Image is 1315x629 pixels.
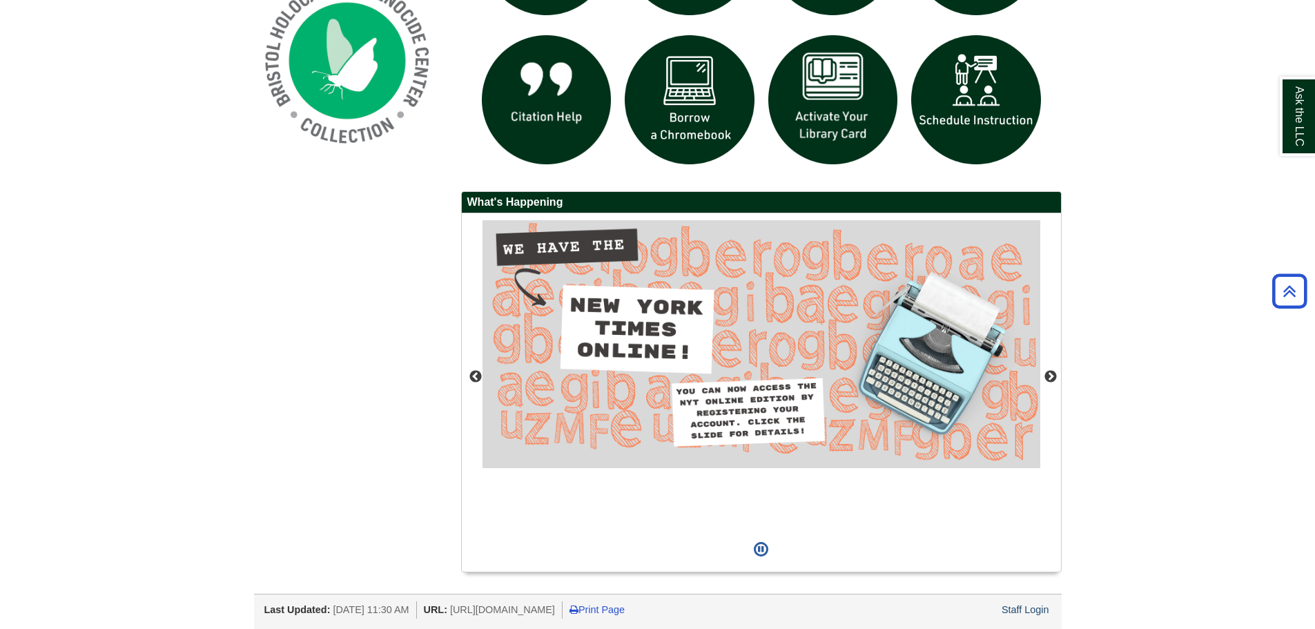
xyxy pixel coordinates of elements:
div: This box contains rotating images [483,220,1040,534]
a: Print Page [569,604,625,615]
span: URL: [424,604,447,615]
i: Print Page [569,605,578,615]
img: Access the New York Times online edition. [483,220,1040,468]
a: Back to Top [1267,282,1312,300]
img: citation help icon links to citation help guide page [475,28,618,172]
img: activate Library Card icon links to form to activate student ID into library card [761,28,905,172]
img: For faculty. Schedule Library Instruction icon links to form. [904,28,1048,172]
span: [DATE] 11:30 AM [333,604,409,615]
a: Staff Login [1002,604,1049,615]
button: Previous [469,370,483,384]
img: Borrow a chromebook icon links to the borrow a chromebook web page [618,28,761,172]
button: Pause [750,534,772,565]
h2: What's Happening [462,192,1061,213]
span: Last Updated: [264,604,331,615]
button: Next [1044,370,1058,384]
span: [URL][DOMAIN_NAME] [450,604,555,615]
